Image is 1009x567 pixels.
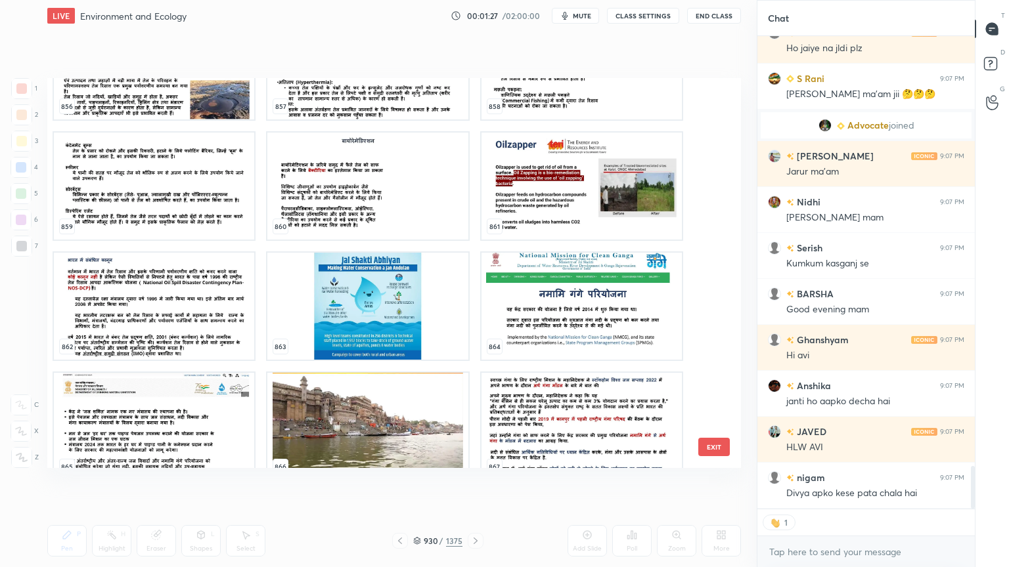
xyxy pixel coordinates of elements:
div: Jarur ma'am [786,165,964,178]
img: 17570000787IB1V3.pdf [54,133,254,240]
span: mute [573,11,591,20]
div: grid [47,78,718,468]
div: 9:07 PM [940,244,964,252]
h4: Environment and Ecology [80,10,187,22]
div: X [11,421,39,442]
img: d3becdec0278475f9c14a73be83cb8a6.jpg [768,425,781,438]
img: 7d53beb2b6274784b34418eb7cd6c706.jpg [818,119,832,132]
p: T [1001,10,1005,20]
img: default.png [768,333,781,346]
img: 17570000787IB1V3.pdf [482,253,682,360]
img: 17570000787IB1V3.pdf [267,133,468,240]
img: Learner_Badge_beginner_1_8b307cf2a0.svg [837,122,845,130]
button: CLASS SETTINGS [607,8,679,24]
div: LIVE [47,8,75,24]
div: Good evening mam [786,303,964,316]
div: 9:07 PM [940,428,964,436]
img: no-rating-badge.077c3623.svg [786,474,794,482]
button: mute [552,8,599,24]
img: iconic-light.a09c19a4.png [911,152,937,160]
div: 930 [424,537,437,545]
img: 4eef6d9b87a4473e8b528e256cf81ac7.jpg [768,196,781,209]
h6: Ghanshyam [794,333,849,346]
div: 3 [11,131,38,152]
img: 17570000787IB1V3.pdf [482,373,682,480]
h6: Serish [794,241,822,255]
div: HLW AVI [786,441,964,454]
img: no-rating-badge.077c3623.svg [786,199,794,206]
img: no-rating-badge.077c3623.svg [786,383,794,390]
span: joined [889,120,914,131]
img: c5965fb74bd04f66b6b6bcac2822abe2.jpg [768,379,781,392]
h6: S Rani [794,72,824,85]
div: 9:07 PM [940,152,964,160]
img: default.png [768,471,781,484]
img: 17570000787IB1V3.pdf [267,373,468,480]
img: waving_hand.png [770,516,783,529]
div: 1 [11,78,37,99]
div: 9:07 PM [940,474,964,482]
div: 7 [11,236,38,257]
div: / [439,537,443,545]
div: 9:07 PM [940,336,964,344]
div: grid [757,36,975,509]
h6: [PERSON_NAME] [794,149,874,163]
h6: Nidhi [794,195,820,209]
h6: BARSHA [794,287,834,301]
button: End Class [687,8,741,24]
div: Z [11,447,39,468]
img: 25e9c11cacbc4f0e825a20759ec7bb6d.jpg [768,150,781,163]
div: [PERSON_NAME] mam [786,211,964,224]
div: 9:07 PM [940,198,964,206]
div: 6 [11,209,38,230]
div: Divya apko kese pata chala hai [786,487,964,500]
p: Chat [757,1,799,35]
h6: nigam [794,471,825,484]
p: G [1000,84,1005,94]
h6: JAVED [794,425,826,438]
img: no-rating-badge.077c3623.svg [786,429,794,436]
img: iconic-light.a09c19a4.png [911,428,937,436]
span: Advocate [847,120,889,131]
div: janti ho aapko decha hai [786,395,964,408]
div: Ho jaiye na jldi plz [786,42,964,55]
div: 9:07 PM [940,75,964,83]
img: 17570000787IB1V3.pdf [54,253,254,360]
div: 1375 [446,535,462,547]
div: 9:07 PM [940,382,964,390]
div: 5 [11,183,38,204]
div: Hi avi [786,349,964,362]
img: no-rating-badge.077c3623.svg [786,245,794,252]
img: no-rating-badge.077c3623.svg [786,337,794,344]
div: 4 [11,157,38,178]
img: default.png [768,287,781,301]
h6: Anshika [794,379,831,392]
img: Learner_Badge_beginner_1_8b307cf2a0.svg [786,75,794,83]
img: default.png [768,241,781,255]
div: 2 [11,104,38,125]
img: no-rating-badge.077c3623.svg [786,291,794,298]
div: [PERSON_NAME] ma'am jii 🤔🤔🤔 [786,88,964,101]
img: 17570000787IB1V3.pdf [482,133,682,240]
div: C [11,394,39,415]
div: Kumkum kasganj se [786,257,964,270]
p: D [1000,47,1005,57]
img: 17570000787IB1V3.pdf [54,373,254,480]
img: 17570000787IB1V3.pdf [267,253,468,360]
div: 9:07 PM [940,290,964,298]
img: iconic-light.a09c19a4.png [911,336,937,344]
img: 51a4156a648642f9a1429975242a7ad0.jpg [768,72,781,85]
div: 1 [783,517,788,528]
img: no-rating-badge.077c3623.svg [786,153,794,160]
button: EXIT [698,438,730,456]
